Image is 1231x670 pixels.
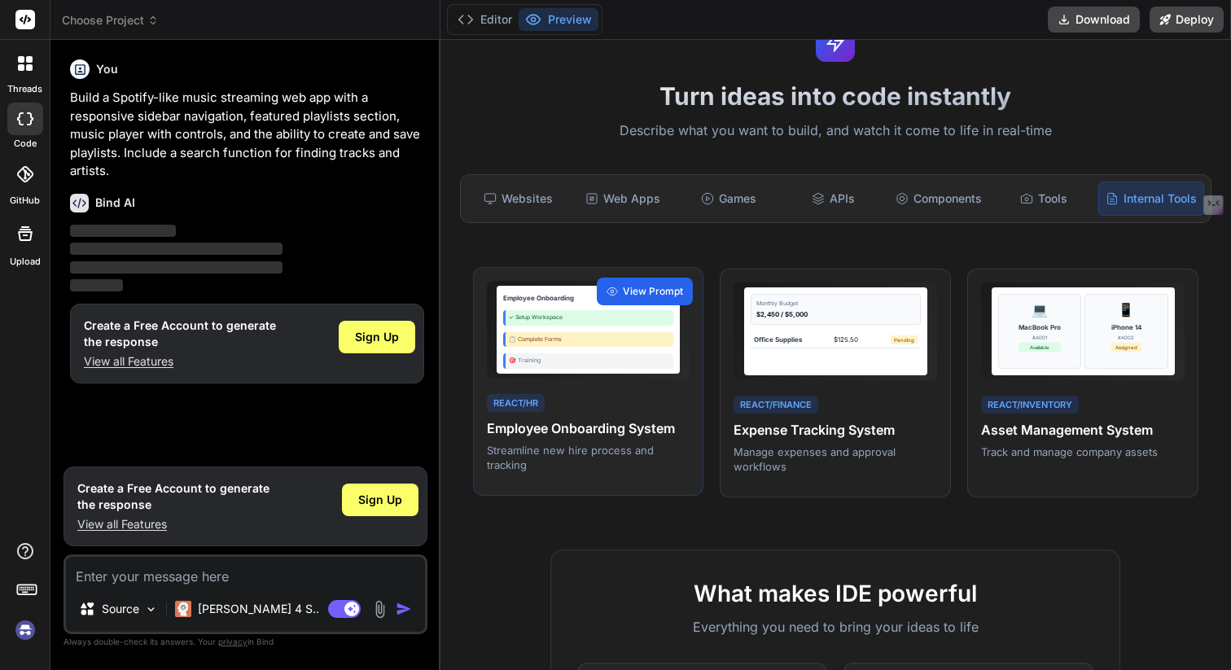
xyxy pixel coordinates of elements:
h4: Expense Tracking System [734,420,937,440]
h1: Create a Free Account to generate the response [77,480,269,513]
div: 📱 [1118,300,1134,319]
div: 🎯 Training [503,353,673,369]
h6: Bind AI [95,195,135,211]
div: 📋 Complete Forms [503,332,673,348]
img: signin [11,616,39,644]
img: Pick Models [144,602,158,616]
div: ✓ Setup Workspace [503,310,673,326]
img: icon [396,601,412,617]
label: threads [7,82,42,96]
div: React/HR [487,394,545,413]
p: Manage expenses and approval workflows [734,444,937,474]
div: iPhone 14 [1111,322,1141,332]
div: Assigned [1111,343,1141,352]
button: Deploy [1150,7,1224,33]
div: Tools [993,182,1095,216]
h6: You [96,61,118,77]
label: code [14,137,37,151]
span: Sign Up [358,492,402,508]
span: Choose Project [62,12,159,28]
h4: Asset Management System [981,420,1185,440]
p: Always double-check its answers. Your in Bind [64,634,427,650]
div: #A002 [1111,334,1141,341]
p: View all Features [84,353,276,370]
div: $125.50 [834,335,858,344]
span: Sign Up [355,329,399,345]
img: Claude 4 Sonnet [175,601,191,617]
div: #A001 [1019,334,1061,341]
label: GitHub [10,194,40,208]
button: Download [1048,7,1140,33]
div: Pending [891,335,918,344]
div: $2,450 / $5,000 [756,309,915,319]
span: View Prompt [623,284,683,299]
div: Available [1019,343,1061,352]
p: Streamline new hire process and tracking [487,443,690,472]
div: MacBook Pro [1019,322,1061,332]
img: attachment [370,600,389,619]
span: ‌ [70,225,176,237]
h4: Employee Onboarding System [487,418,690,438]
div: React/Finance [734,396,818,414]
h1: Create a Free Account to generate the response [84,317,276,350]
div: Components [888,182,990,216]
div: React/Inventory [981,396,1079,414]
div: APIs [782,182,884,216]
h2: What makes IDE powerful [577,576,1093,611]
div: Office Supplies [754,335,802,344]
p: [PERSON_NAME] 4 S.. [198,601,319,617]
div: Internal Tools [1098,182,1204,216]
h1: Turn ideas into code instantly [450,81,1222,111]
span: ‌ [70,243,283,255]
p: Everything you need to bring your ideas to life [577,617,1093,637]
button: Preview [519,8,598,31]
p: Source [102,601,139,617]
p: Describe what you want to build, and watch it come to life in real-time [450,120,1222,142]
span: ‌ [70,261,283,274]
div: Websites [467,182,569,216]
div: Monthly Budget [756,300,915,309]
span: ‌ [70,279,123,291]
p: Build a Spotify-like music streaming web app with a responsive sidebar navigation, featured playl... [70,89,424,181]
span: privacy [218,637,248,646]
label: Upload [10,255,41,269]
div: Games [677,182,779,216]
div: Employee Onboarding [503,293,574,303]
button: Editor [451,8,519,31]
div: Web Apps [572,182,674,216]
p: Track and manage company assets [981,444,1185,459]
p: View all Features [77,516,269,532]
div: 💻 [1032,300,1048,319]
